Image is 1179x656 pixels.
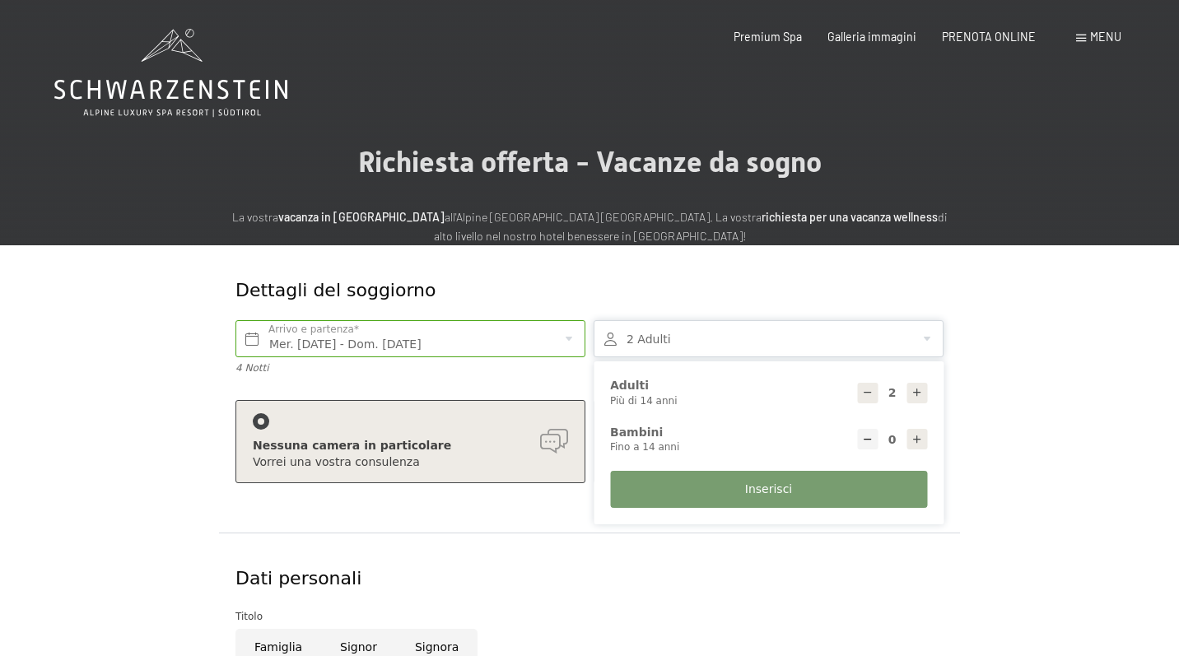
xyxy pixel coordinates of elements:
a: Galleria immagini [827,30,916,44]
strong: vacanza in [GEOGRAPHIC_DATA] [278,210,445,224]
div: 4 Notti [235,361,585,375]
span: Richiesta offerta - Vacanze da sogno [358,145,822,179]
div: Titolo [235,608,944,625]
div: Nessuna camera in particolare [253,438,568,454]
span: Menu [1090,30,1121,44]
button: Inserisci [610,471,927,508]
div: Vorrei una vostra consulenza [253,454,568,471]
div: Dati personali [235,566,944,592]
span: Inserisci [745,482,792,498]
div: Dettagli del soggiorno [235,278,824,304]
p: La vostra all'Alpine [GEOGRAPHIC_DATA] [GEOGRAPHIC_DATA]. La vostra di alto livello nel nostro ho... [227,208,952,245]
a: Premium Spa [734,30,802,44]
a: PRENOTA ONLINE [942,30,1036,44]
strong: richiesta per una vacanza wellness [762,210,938,224]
